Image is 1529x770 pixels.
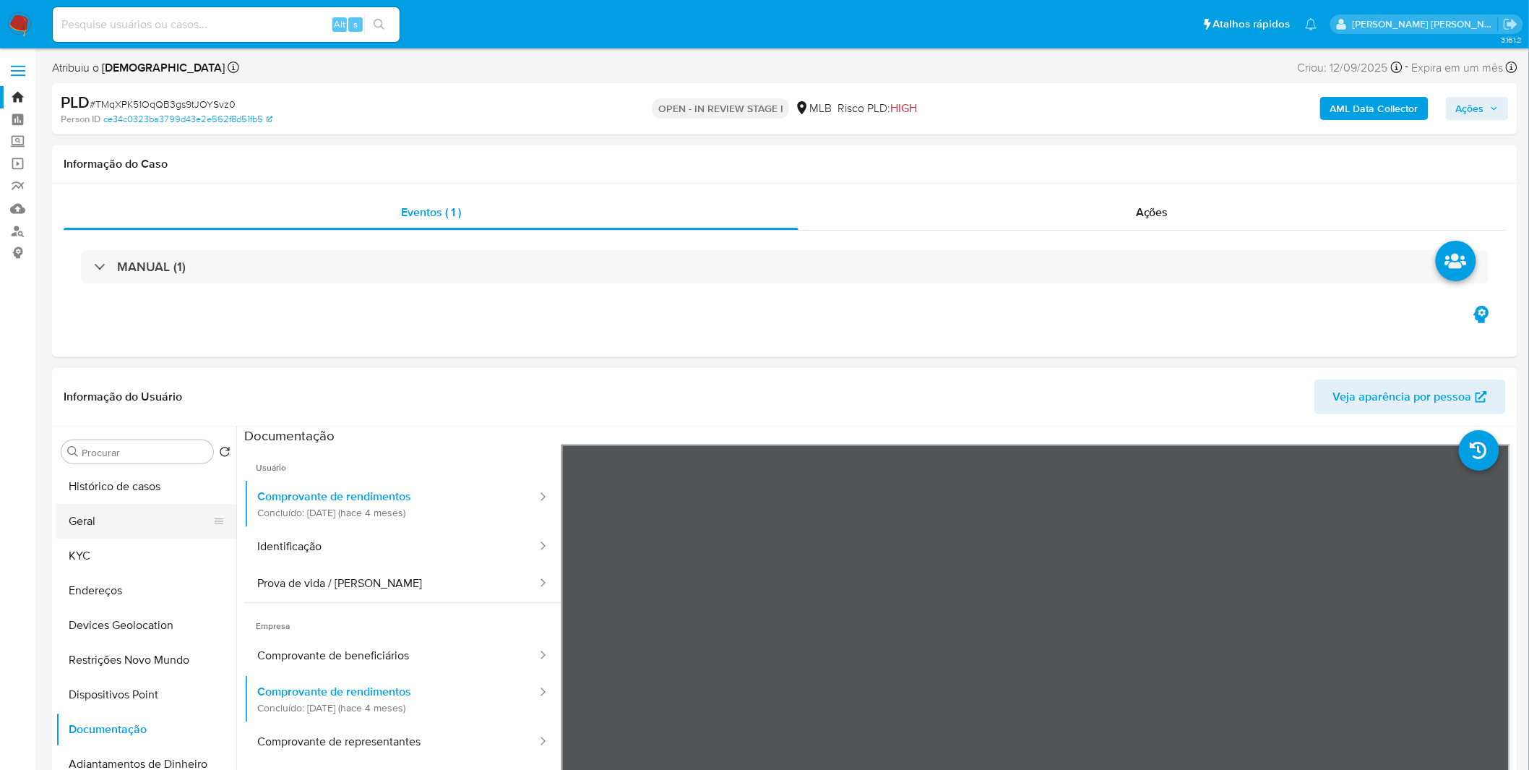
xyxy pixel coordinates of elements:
[56,643,236,677] button: Restrições Novo Mundo
[652,98,789,119] p: OPEN - IN REVIEW STAGE I
[56,469,236,504] button: Histórico de casos
[353,17,358,31] span: s
[1314,380,1506,414] button: Veja aparência por pessoa
[1333,380,1472,414] span: Veja aparência por pessoa
[1446,97,1509,120] button: Ações
[61,113,100,126] b: Person ID
[1298,58,1403,77] div: Criou: 12/09/2025
[364,14,394,35] button: search-icon
[1213,17,1291,32] span: Atalhos rápidos
[1353,17,1499,31] p: igor.silva@mercadolivre.com
[219,446,231,462] button: Retornar ao pedido padrão
[56,539,236,573] button: KYC
[67,446,79,458] button: Procurar
[1330,97,1418,120] b: AML Data Collector
[1320,97,1429,120] button: AML Data Collector
[56,573,236,608] button: Endereços
[81,250,1489,283] div: MANUAL (1)
[56,712,236,747] button: Documentação
[795,100,832,116] div: MLB
[64,390,182,404] h1: Informação do Usuário
[837,100,917,116] span: Risco PLD:
[117,259,186,275] h3: MANUAL (1)
[103,113,272,126] a: ce34c0323ba3799d43e2e562f8d51fb5
[56,677,236,712] button: Dispositivos Point
[1305,18,1317,30] a: Notificações
[1412,60,1504,76] span: Expira em um mês
[56,608,236,643] button: Devices Geolocation
[1503,17,1518,32] a: Sair
[61,90,90,114] b: PLD
[334,17,345,31] span: Alt
[1136,204,1168,221] span: Ações
[1456,97,1484,120] span: Ações
[53,15,400,34] input: Pesquise usuários ou casos...
[1405,58,1409,77] span: -
[90,97,236,111] span: # TMqXPK51OqQB3gs9tJOYSvz0
[890,100,917,116] span: HIGH
[52,60,225,76] span: Atribuiu o
[99,59,225,76] b: [DEMOGRAPHIC_DATA]
[82,446,207,459] input: Procurar
[64,157,1506,171] h1: Informação do Caso
[56,504,225,539] button: Geral
[401,204,461,221] span: Eventos ( 1 )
